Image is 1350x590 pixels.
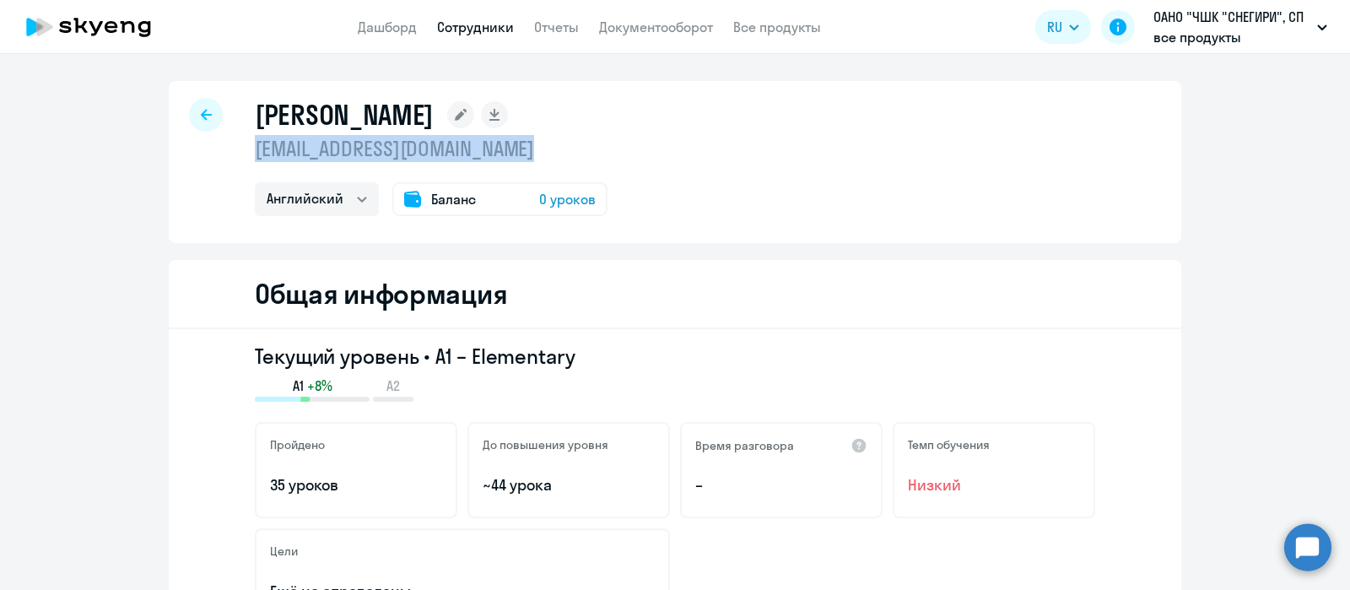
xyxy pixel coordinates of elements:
[270,437,325,452] h5: Пройдено
[293,376,304,395] span: A1
[255,98,434,132] h1: [PERSON_NAME]
[270,474,442,496] p: 35 уроков
[431,189,476,209] span: Баланс
[358,19,417,35] a: Дашборд
[733,19,821,35] a: Все продукты
[437,19,514,35] a: Сотрудники
[483,437,608,452] h5: До повышения уровня
[307,376,332,395] span: +8%
[534,19,579,35] a: Отчеты
[539,189,596,209] span: 0 уроков
[695,438,794,453] h5: Время разговора
[1145,7,1336,47] button: ОАНО "ЧШК "СНЕГИРИ", СП все продукты
[1153,7,1310,47] p: ОАНО "ЧШК "СНЕГИРИ", СП все продукты
[255,343,1095,370] h3: Текущий уровень • A1 – Elementary
[386,376,400,395] span: A2
[908,474,1080,496] span: Низкий
[599,19,713,35] a: Документооборот
[1047,17,1062,37] span: RU
[483,474,655,496] p: ~44 урока
[255,277,507,311] h2: Общая информация
[908,437,990,452] h5: Темп обучения
[255,135,607,162] p: [EMAIL_ADDRESS][DOMAIN_NAME]
[270,544,298,559] h5: Цели
[695,474,867,496] p: –
[1035,10,1091,44] button: RU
